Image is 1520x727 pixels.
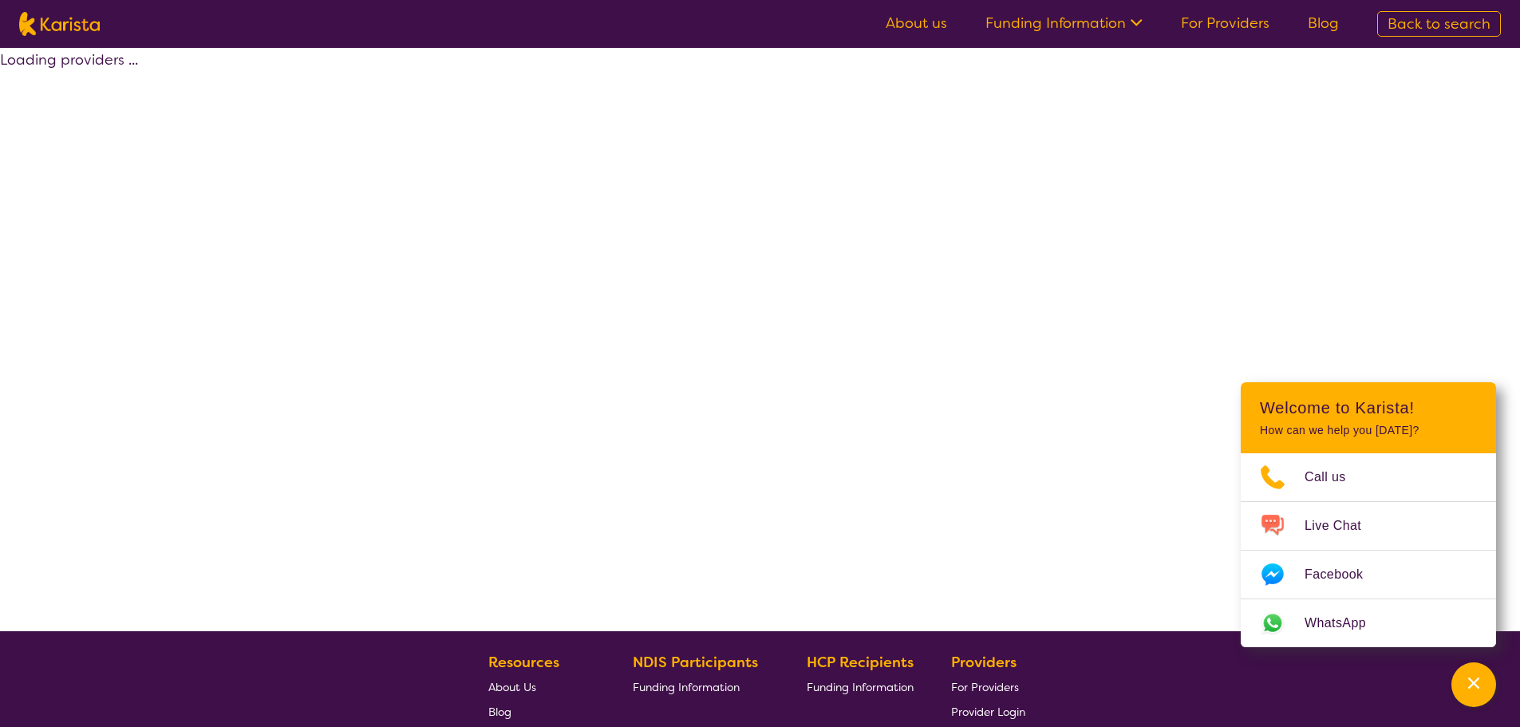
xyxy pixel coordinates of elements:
[951,680,1019,694] span: For Providers
[951,705,1025,719] span: Provider Login
[1305,465,1365,489] span: Call us
[1308,14,1339,33] a: Blog
[488,653,559,672] b: Resources
[1451,662,1496,707] button: Channel Menu
[488,699,595,724] a: Blog
[1260,424,1477,437] p: How can we help you [DATE]?
[1241,382,1496,647] div: Channel Menu
[633,674,770,699] a: Funding Information
[951,674,1025,699] a: For Providers
[1305,514,1380,538] span: Live Chat
[1305,611,1385,635] span: WhatsApp
[1241,453,1496,647] ul: Choose channel
[633,653,758,672] b: NDIS Participants
[1181,14,1269,33] a: For Providers
[985,14,1143,33] a: Funding Information
[488,674,595,699] a: About Us
[951,653,1017,672] b: Providers
[886,14,947,33] a: About us
[1241,599,1496,647] a: Web link opens in a new tab.
[1260,398,1477,417] h2: Welcome to Karista!
[807,674,914,699] a: Funding Information
[1305,563,1382,587] span: Facebook
[1388,14,1490,34] span: Back to search
[951,699,1025,724] a: Provider Login
[633,680,740,694] span: Funding Information
[488,705,511,719] span: Blog
[488,680,536,694] span: About Us
[19,12,100,36] img: Karista logo
[807,680,914,694] span: Funding Information
[1377,11,1501,37] a: Back to search
[807,653,914,672] b: HCP Recipients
